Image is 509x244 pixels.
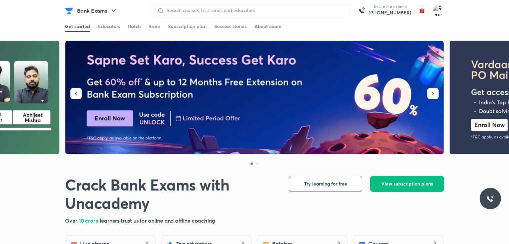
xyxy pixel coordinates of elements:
div: Store [149,23,160,30]
span: View subscription plans [381,180,433,187]
img: Company Logo [65,7,73,15]
img: ttu [486,195,494,203]
a: Educators [98,21,120,32]
span: 10 crore [79,217,100,224]
a: Get started [65,21,90,32]
p: Talk to our experts [369,4,411,9]
a: About exam [255,21,282,32]
span: Try learning for free [304,180,347,187]
span: Over [65,217,79,224]
h1: Crack Bank Exams with Unacademy [65,176,278,213]
img: avatar [417,5,427,16]
a: Success stories [214,21,246,32]
a: Batch [128,21,141,32]
div: Educators [98,23,120,30]
div: About exam [255,23,282,30]
div: Success stories [214,23,246,30]
div: Get started [65,23,90,30]
button: View subscription plans [370,176,444,192]
button: Try learning for free [289,176,362,192]
span: learners trust us for online and offline coaching [100,217,215,224]
div: Subscription plan [168,23,206,30]
input: Search courses, test series and educators [164,8,344,13]
img: Rupak saha [433,5,444,16]
div: Batch [128,23,141,30]
button: Bank Exams [73,4,122,17]
a: Store [149,21,160,32]
img: call-us [355,4,369,17]
a: [PHONE_NUMBER] [369,9,411,16]
a: Subscription plan [168,21,206,32]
